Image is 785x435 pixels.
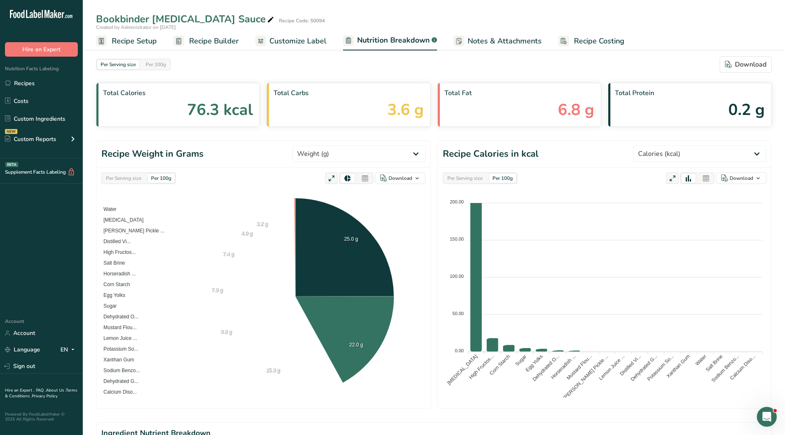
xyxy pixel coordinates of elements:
[97,378,139,384] span: Dehydrated G...
[531,354,560,382] tspan: Dehydrated O...
[730,174,753,182] div: Download
[514,354,528,367] tspan: Sugar
[558,32,624,50] a: Recipe Costing
[101,147,204,161] h1: Recipe Weight in Grams
[387,98,424,122] span: 3.6 g
[5,342,40,357] a: Language
[97,335,137,341] span: Lemon Juice ...
[489,174,516,183] div: Per 100g
[729,354,756,381] tspan: Calcium Diso...
[450,199,464,204] tspan: 200.00
[5,129,17,134] div: NEW
[646,354,675,382] tspan: Potassium So...
[97,249,136,255] span: High Fructos...
[97,357,134,363] span: Xanthan Gum
[274,88,423,98] span: Total Carbs
[5,412,78,422] div: Powered By FoodLabelMaker © 2025 All Rights Reserved
[562,354,609,401] tspan: [PERSON_NAME] Pickle ...
[97,60,139,69] div: Per Serving size
[189,36,239,47] span: Recipe Builder
[5,387,34,393] a: Hire an Expert .
[468,36,542,47] span: Notes & Attachments
[97,228,164,234] span: [PERSON_NAME] Pickle ...
[112,36,157,47] span: Recipe Setup
[705,354,724,373] tspan: Salt Brine
[97,346,138,352] span: Potassium So...
[97,260,125,266] span: Salt Brine
[665,353,691,379] tspan: Xanthan Gum
[757,407,777,427] iframe: Intercom live chat
[711,354,740,383] tspan: Sodium Benzo...
[550,354,576,380] tspan: Horseradish ...
[5,387,77,399] a: Terms & Conditions .
[375,172,425,184] button: Download
[728,98,765,122] span: 0.2 g
[97,368,140,373] span: Sodium Benzo...
[5,162,18,167] div: BETA
[142,60,169,69] div: Per 100g
[357,35,430,46] span: Nutrition Breakdown
[173,32,239,50] a: Recipe Builder
[343,31,437,51] a: Nutrition Breakdown
[558,98,594,122] span: 6.8 g
[444,88,594,98] span: Total Fat
[255,32,326,50] a: Customize Label
[725,60,766,69] div: Download
[446,354,478,386] tspan: [MEDICAL_DATA]
[97,282,130,287] span: Corn Starch
[269,36,326,47] span: Customize Label
[566,354,593,381] tspan: Mustard Flou...
[468,354,495,380] tspan: High Fructos...
[46,387,66,393] a: About Us .
[450,237,464,241] tspan: 150.00
[279,17,325,24] div: Recipe Code: 50094
[60,345,78,355] div: EN
[5,135,56,143] div: Custom Reports
[97,303,117,309] span: Sugar
[96,32,157,50] a: Recipe Setup
[455,348,463,353] tspan: 0.00
[619,354,642,377] tspan: Distilled Vi...
[148,174,175,183] div: Per 100g
[694,354,707,367] tspan: Water
[103,174,144,183] div: Per Serving size
[32,393,58,399] a: Privacy Policy
[97,217,144,223] span: [MEDICAL_DATA]
[97,389,137,395] span: Calcium Diso...
[97,206,117,212] span: Water
[716,172,766,184] button: Download
[524,354,544,373] tspan: Egg Yolks
[629,354,658,382] tspan: Dehydrated G...
[454,32,542,50] a: Notes & Attachments
[96,24,176,31] span: Created by Administrator on [DATE]
[444,174,486,183] div: Per Serving size
[97,314,139,320] span: Dehydrated O...
[5,42,78,57] button: Hire an Expert
[389,174,412,182] div: Download
[96,12,276,26] div: Bookbinder [MEDICAL_DATA] Sauce
[97,271,136,277] span: Horseradish ...
[443,147,538,161] h1: Recipe Calories in kcal
[97,325,137,330] span: Mustard Flou...
[103,88,253,98] span: Total Calories
[720,56,772,73] button: Download
[598,354,626,381] tspan: Lemon Juice ...
[97,239,131,244] span: Distilled Vi...
[450,274,464,279] tspan: 100.00
[97,292,125,298] span: Egg Yolks
[36,387,46,393] a: FAQ .
[488,354,511,376] tspan: Corn Starch
[187,98,253,122] span: 76.3 kcal
[452,311,464,316] tspan: 50.00
[615,88,765,98] span: Total Protein
[574,36,624,47] span: Recipe Costing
